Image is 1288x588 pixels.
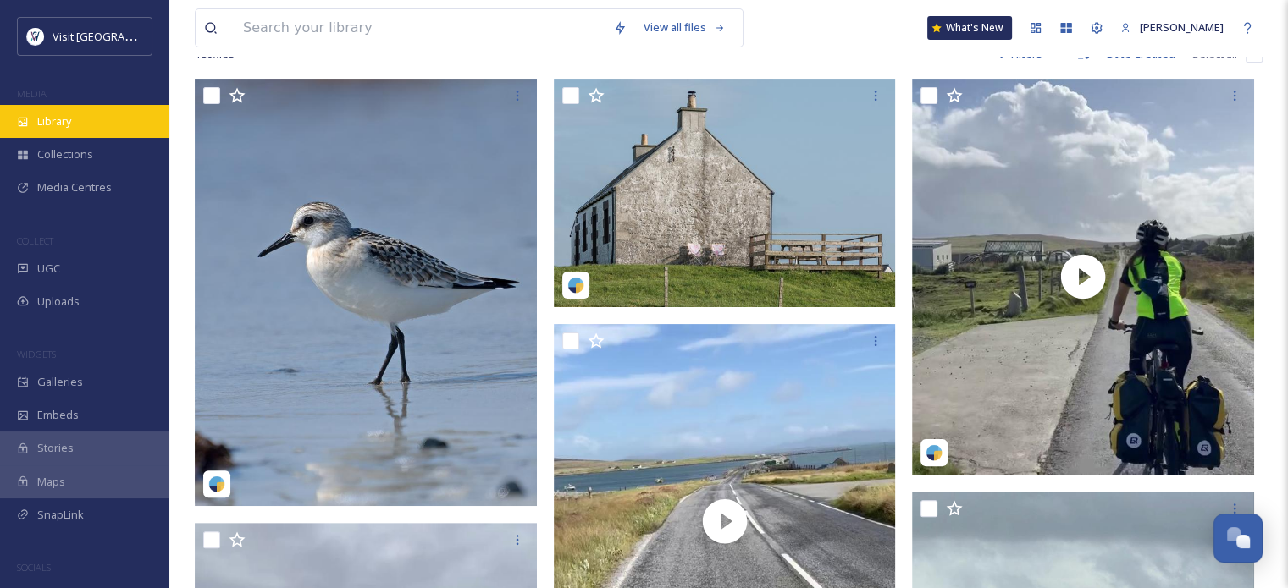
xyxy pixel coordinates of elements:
a: [PERSON_NAME] [1112,11,1232,44]
img: Untitled%20design%20%2897%29.png [27,28,44,45]
span: Library [37,113,71,129]
span: Collections [37,146,93,162]
input: Search your library [235,9,605,47]
img: snapsea-logo.png [567,277,584,294]
span: Stories [37,440,74,456]
span: Uploads [37,294,80,310]
span: SOCIALS [17,561,51,574]
img: snapsea-logo.png [208,475,225,492]
img: jbpstrachan-5613491.jpg [195,79,537,506]
span: Maps [37,474,65,490]
span: UGC [37,261,60,277]
span: Media Centres [37,179,112,195]
span: MEDIA [17,87,47,100]
a: View all files [635,11,734,44]
span: SnapLink [37,507,84,523]
img: thumbnail [912,79,1254,475]
span: WIDGETS [17,348,56,360]
img: mostly_hebrides_now-5598740.jpg [554,79,896,307]
img: snapsea-logo.png [926,444,943,461]
span: Embeds [37,407,79,423]
span: [PERSON_NAME] [1140,19,1224,35]
span: Galleries [37,374,83,390]
a: What's New [927,16,1012,40]
span: COLLECT [17,234,53,247]
button: Open Chat [1213,514,1263,563]
span: Visit [GEOGRAPHIC_DATA] [53,28,184,44]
